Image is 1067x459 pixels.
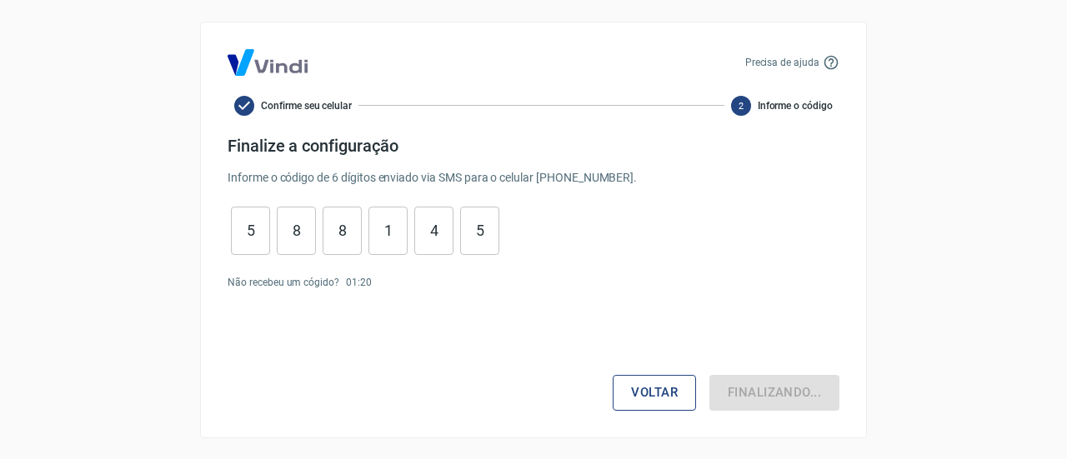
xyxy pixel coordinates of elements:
p: 01 : 20 [346,275,372,290]
p: Informe o código de 6 dígitos enviado via SMS para o celular [PHONE_NUMBER] . [228,169,839,187]
span: Confirme seu celular [261,98,352,113]
img: Logo Vind [228,49,308,76]
span: Informe o código [758,98,833,113]
p: Não recebeu um cógido? [228,275,339,290]
button: Voltar [613,375,696,410]
h4: Finalize a configuração [228,136,839,156]
text: 2 [739,100,744,111]
p: Precisa de ajuda [745,55,819,70]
